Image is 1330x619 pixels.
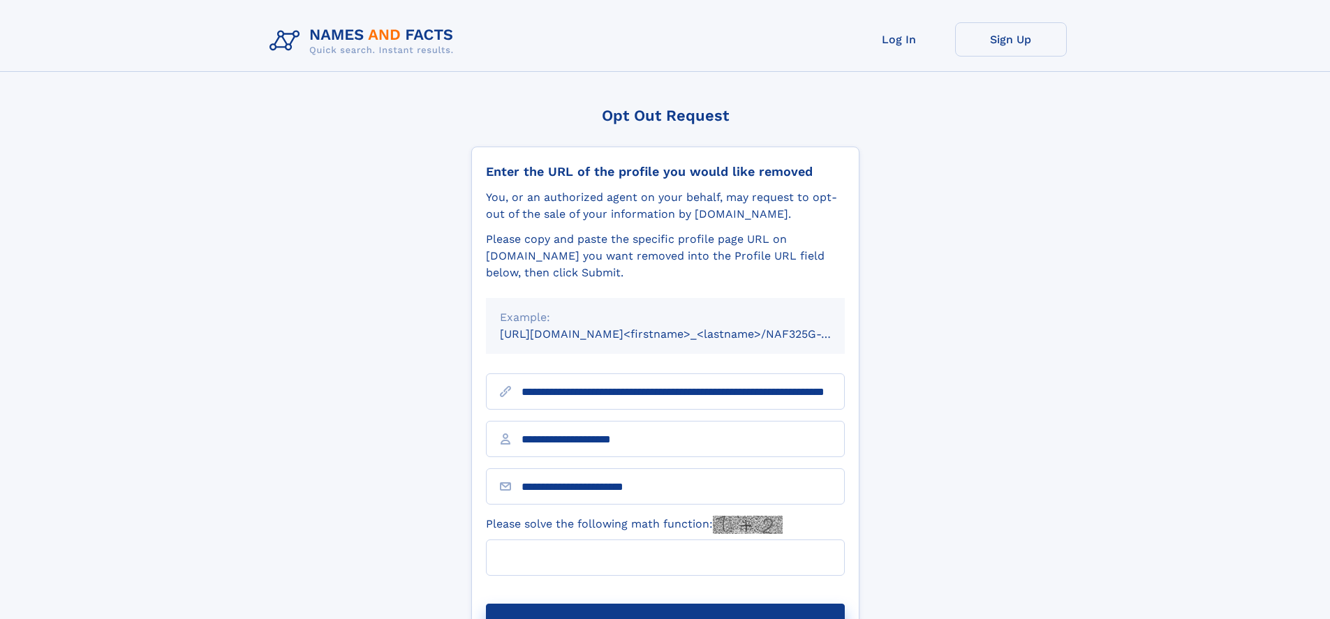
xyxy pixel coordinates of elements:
div: You, or an authorized agent on your behalf, may request to opt-out of the sale of your informatio... [486,189,845,223]
label: Please solve the following math function: [486,516,783,534]
a: Sign Up [955,22,1067,57]
div: Example: [500,309,831,326]
img: Logo Names and Facts [264,22,465,60]
a: Log In [843,22,955,57]
div: Please copy and paste the specific profile page URL on [DOMAIN_NAME] you want removed into the Pr... [486,231,845,281]
small: [URL][DOMAIN_NAME]<firstname>_<lastname>/NAF325G-xxxxxxxx [500,327,871,341]
div: Opt Out Request [471,107,859,124]
div: Enter the URL of the profile you would like removed [486,164,845,179]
